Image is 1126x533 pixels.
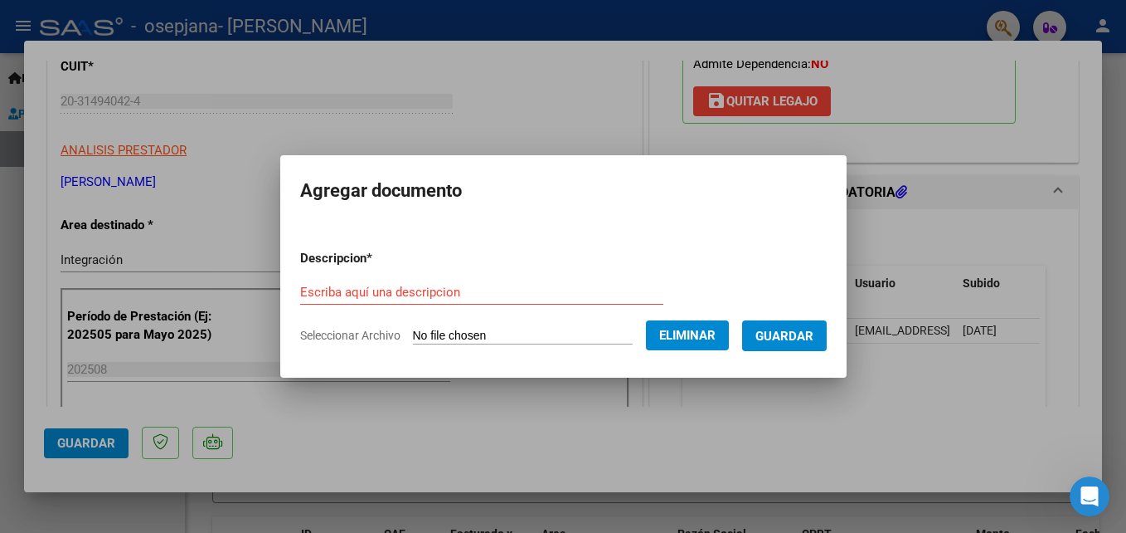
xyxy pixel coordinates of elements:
span: Guardar [755,329,813,344]
button: Eliminar [646,320,729,350]
span: Seleccionar Archivo [300,329,400,342]
p: Descripcion [300,249,459,268]
h2: Agregar documento [300,175,827,207]
iframe: Intercom live chat [1070,477,1109,516]
span: Eliminar [659,328,716,343]
button: Guardar [742,320,827,351]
